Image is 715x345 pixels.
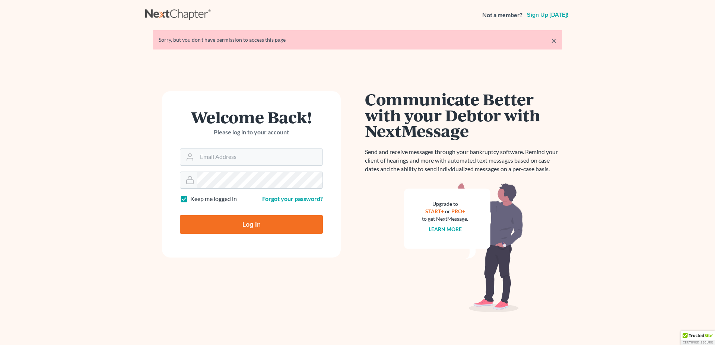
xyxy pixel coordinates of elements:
[425,208,444,214] a: START+
[681,331,715,345] div: TrustedSite Certified
[404,182,523,313] img: nextmessage_bg-59042aed3d76b12b5cd301f8e5b87938c9018125f34e5fa2b7a6b67550977c72.svg
[525,12,570,18] a: Sign up [DATE]!
[180,128,323,137] p: Please log in to your account
[159,36,556,44] div: Sorry, but you don't have permission to access this page
[197,149,322,165] input: Email Address
[422,215,468,223] div: to get NextMessage.
[422,200,468,208] div: Upgrade to
[365,148,562,173] p: Send and receive messages through your bankruptcy software. Remind your client of hearings and mo...
[445,208,450,214] span: or
[262,195,323,202] a: Forgot your password?
[180,215,323,234] input: Log In
[551,36,556,45] a: ×
[482,11,522,19] strong: Not a member?
[429,226,462,232] a: Learn more
[451,208,465,214] a: PRO+
[180,109,323,125] h1: Welcome Back!
[190,195,237,203] label: Keep me logged in
[365,91,562,139] h1: Communicate Better with your Debtor with NextMessage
